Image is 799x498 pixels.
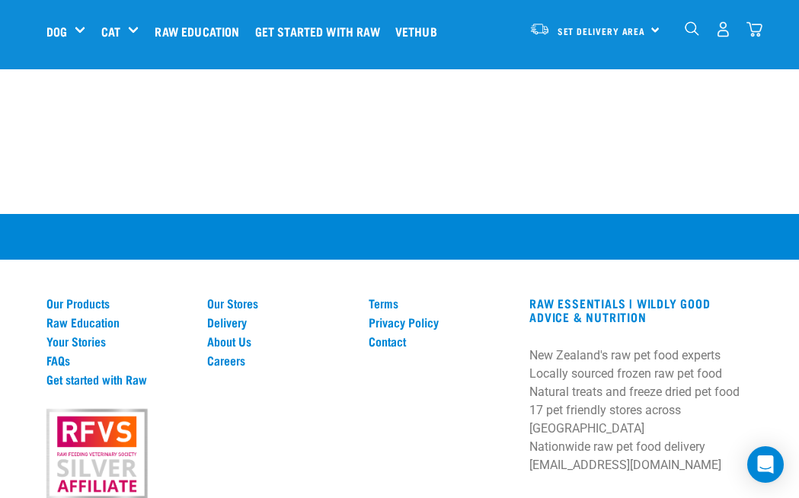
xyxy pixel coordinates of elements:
img: home-icon-1@2x.png [685,21,699,36]
a: Get started with Raw [251,1,392,62]
a: Get started with Raw [46,372,190,386]
a: Careers [207,353,350,367]
h3: RAW ESSENTIALS | Wildly Good Advice & Nutrition [529,296,753,324]
a: Cat [101,22,120,40]
a: Our Products [46,296,190,310]
a: Dog [46,22,67,40]
a: Delivery [207,315,350,329]
a: Raw Education [151,1,251,62]
a: Your Stories [46,334,190,348]
a: FAQs [46,353,190,367]
a: Vethub [392,1,449,62]
div: Open Intercom Messenger [747,446,784,483]
a: Privacy Policy [369,315,512,329]
img: user.png [715,21,731,37]
img: home-icon@2x.png [746,21,762,37]
p: New Zealand's raw pet food experts Locally sourced frozen raw pet food Natural treats and freeze ... [529,346,753,474]
a: Contact [369,334,512,348]
img: van-moving.png [529,22,550,36]
a: Terms [369,296,512,310]
a: Raw Education [46,315,190,329]
a: Our Stores [207,296,350,310]
span: Set Delivery Area [558,28,646,34]
a: About Us [207,334,350,348]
